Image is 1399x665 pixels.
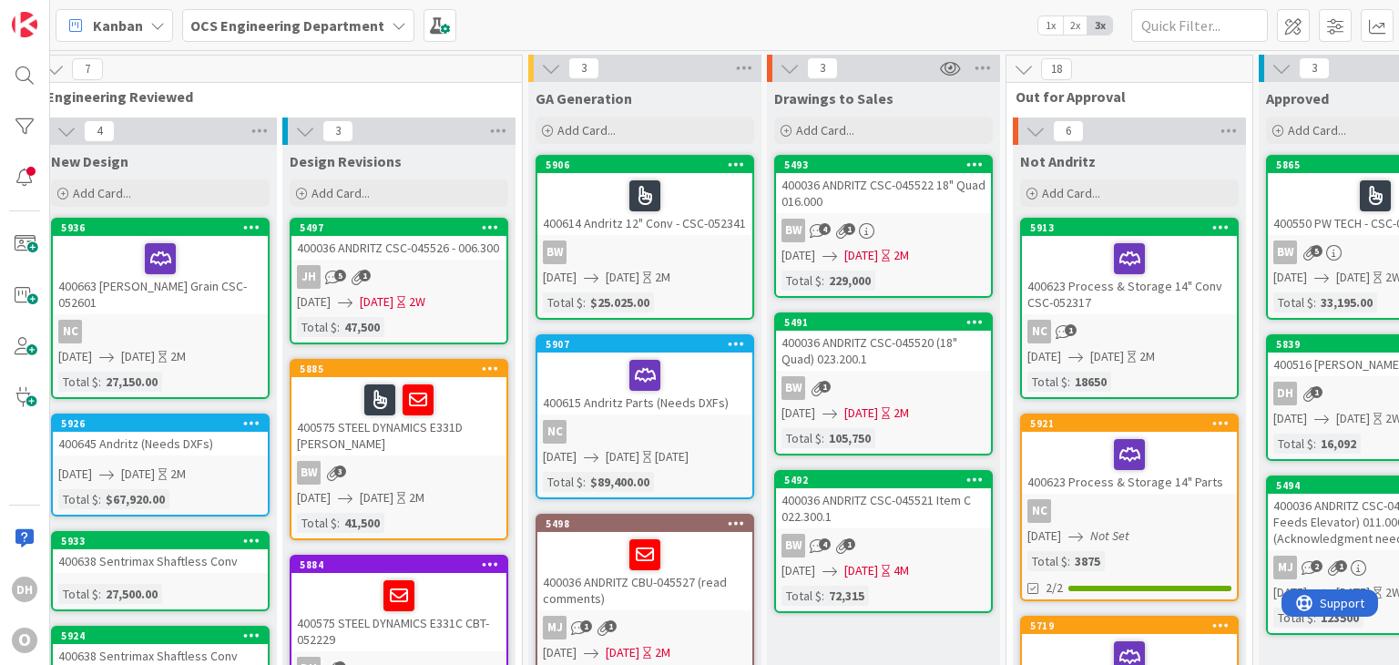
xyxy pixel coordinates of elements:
div: 2M [655,268,670,287]
div: 5926 [53,415,268,432]
span: : [1313,434,1316,454]
div: NC [1027,499,1051,523]
span: [DATE] [360,488,393,507]
div: 123500 [1316,608,1363,628]
div: 5492 [784,474,991,486]
span: Approved [1266,89,1329,107]
div: 5492 [776,472,991,488]
span: [DATE] [121,347,155,366]
div: 5921 [1030,417,1237,430]
div: 5885400575 STEEL DYNAMICS E331D [PERSON_NAME] [291,361,506,455]
div: 5493400036 ANDRITZ CSC-045522 18" Quad 016.000 [776,157,991,213]
div: Total $ [58,372,98,392]
div: 2M [170,347,186,366]
div: NC [537,420,752,444]
div: $67,920.00 [101,489,169,509]
div: 5907400615 Andritz Parts (Needs DXFs) [537,336,752,414]
div: Total $ [781,428,822,448]
span: Drawings to Sales [774,89,894,107]
div: 400623 Process & Storage 14" Parts [1022,432,1237,494]
div: Total $ [1027,372,1067,392]
div: 3875 [1070,551,1105,571]
div: Total $ [58,489,98,509]
span: [DATE] [844,246,878,265]
span: [DATE] [1273,409,1307,428]
span: 5 [1311,245,1322,257]
i: Not Set [1090,527,1129,544]
div: 5491 [784,316,991,329]
div: 5492400036 ANDRITZ CSC-045521 Item C 022.300.1 [776,472,991,528]
div: 5885 [291,361,506,377]
span: 1 [843,223,855,235]
span: [DATE] [1336,583,1370,602]
div: 2W [409,292,425,312]
div: BW [781,376,805,400]
div: 5933400638 Sentrimax Shaftless Conv [53,533,268,573]
span: [DATE] [1273,583,1307,602]
span: Add Card... [311,185,370,201]
div: JH [297,265,321,289]
span: [DATE] [844,404,878,423]
div: DH [1273,382,1297,405]
span: 1 [819,381,831,393]
div: 5921 [1022,415,1237,432]
span: Not Andritz [1020,152,1096,170]
div: 5913 [1030,221,1237,234]
div: Total $ [543,472,583,492]
span: : [822,271,824,291]
div: DH [12,577,37,602]
div: $89,400.00 [586,472,654,492]
div: 18650 [1070,372,1111,392]
span: [DATE] [58,347,92,366]
span: 4 [819,223,831,235]
input: Quick Filter... [1131,9,1268,42]
div: 400615 Andritz Parts (Needs DXFs) [537,353,752,414]
div: BW [781,219,805,242]
div: 2M [170,465,186,484]
span: Support [38,3,83,25]
div: 27,500.00 [101,584,162,604]
span: : [98,584,101,604]
span: Kanban [93,15,143,36]
div: 400575 STEEL DYNAMICS E331C CBT-052229 [291,573,506,651]
div: 2M [894,246,909,265]
div: 400663 [PERSON_NAME] Grain CSC-052601 [53,236,268,314]
span: [DATE] [58,465,92,484]
span: [DATE] [297,488,331,507]
div: 5906 [537,157,752,173]
span: Engineering Reviewed [46,87,499,106]
div: 5921400623 Process & Storage 14" Parts [1022,415,1237,494]
div: JH [291,265,506,289]
div: MJ [1273,556,1297,579]
span: : [583,292,586,312]
img: Visit kanbanzone.com [12,12,37,37]
div: 5884 [291,557,506,573]
span: 5 [334,270,346,281]
div: 33,195.00 [1316,292,1377,312]
span: 18 [1041,58,1072,80]
div: 72,315 [824,586,869,606]
div: 5491400036 ANDRITZ CSC-045520 (18" Quad) 023.200.1 [776,314,991,371]
div: 27,150.00 [101,372,162,392]
span: GA Generation [536,89,632,107]
div: 400036 ANDRITZ CSC-045522 18" Quad 016.000 [776,173,991,213]
span: [DATE] [543,268,577,287]
span: [DATE] [1027,527,1061,546]
div: 2M [894,404,909,423]
div: BW [297,461,321,485]
div: 5926 [61,417,268,430]
span: Add Card... [1042,185,1100,201]
div: BW [776,219,991,242]
span: [DATE] [1090,347,1124,366]
div: 4M [894,561,909,580]
div: Total $ [1273,292,1313,312]
span: 3 [807,57,838,79]
span: 2 [1311,560,1322,572]
span: [DATE] [606,268,639,287]
div: 5497 [300,221,506,234]
div: Total $ [1027,551,1067,571]
div: Total $ [781,271,822,291]
div: Total $ [543,292,583,312]
span: : [1313,608,1316,628]
div: 5913400623 Process & Storage 14" Conv CSC-052317 [1022,220,1237,314]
